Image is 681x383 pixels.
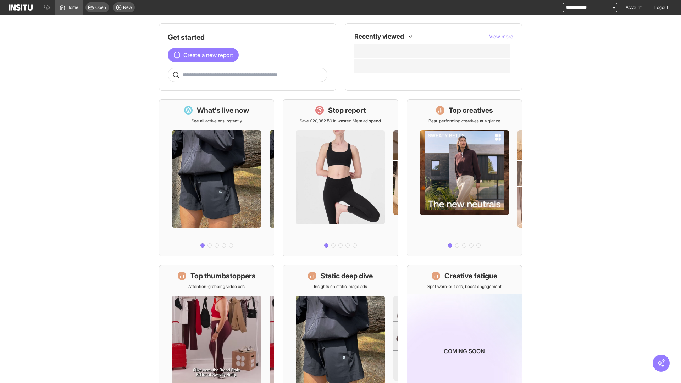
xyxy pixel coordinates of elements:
span: Open [95,5,106,10]
span: Create a new report [183,51,233,59]
a: Stop reportSave £20,982.50 in wasted Meta ad spend [283,99,398,256]
span: New [123,5,132,10]
button: View more [489,33,513,40]
span: Home [67,5,78,10]
h1: What's live now [197,105,249,115]
h1: Top thumbstoppers [190,271,256,281]
p: See all active ads instantly [192,118,242,124]
h1: Top creatives [449,105,493,115]
span: View more [489,33,513,39]
h1: Stop report [328,105,366,115]
p: Save £20,982.50 in wasted Meta ad spend [300,118,381,124]
img: Logo [9,4,33,11]
a: Top creativesBest-performing creatives at a glance [407,99,522,256]
p: Insights on static image ads [314,284,367,289]
p: Best-performing creatives at a glance [428,118,500,124]
button: Create a new report [168,48,239,62]
a: What's live nowSee all active ads instantly [159,99,274,256]
h1: Get started [168,32,327,42]
h1: Static deep dive [321,271,373,281]
p: Attention-grabbing video ads [188,284,245,289]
